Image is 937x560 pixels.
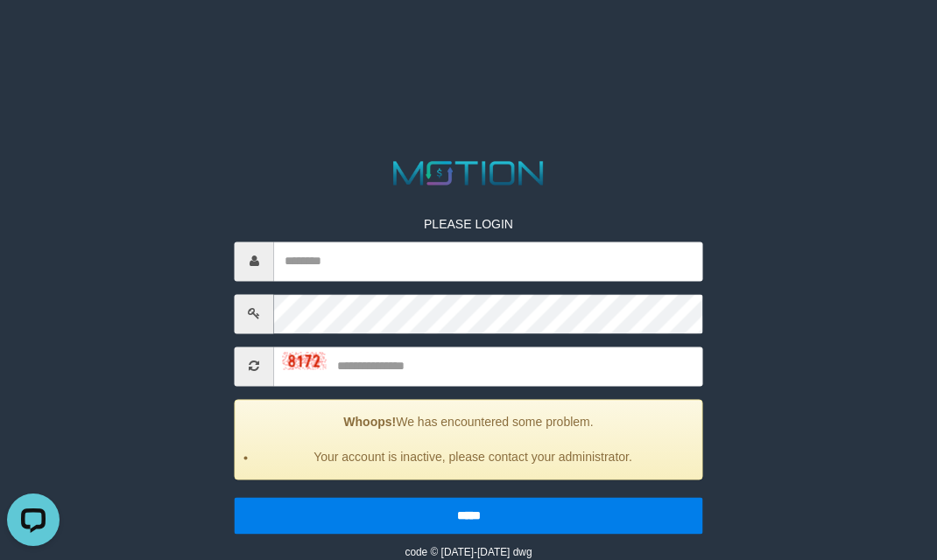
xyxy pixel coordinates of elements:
img: captcha [283,353,327,370]
li: Your account is inactive, please contact your administrator. [257,448,689,465]
img: MOTION_logo.png [386,157,550,189]
small: code © [DATE]-[DATE] dwg [405,546,532,558]
div: We has encountered some problem. [235,399,703,479]
p: PLEASE LOGIN [235,215,703,233]
strong: Whoops! [343,415,396,429]
button: Open LiveChat chat widget [7,7,60,59]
